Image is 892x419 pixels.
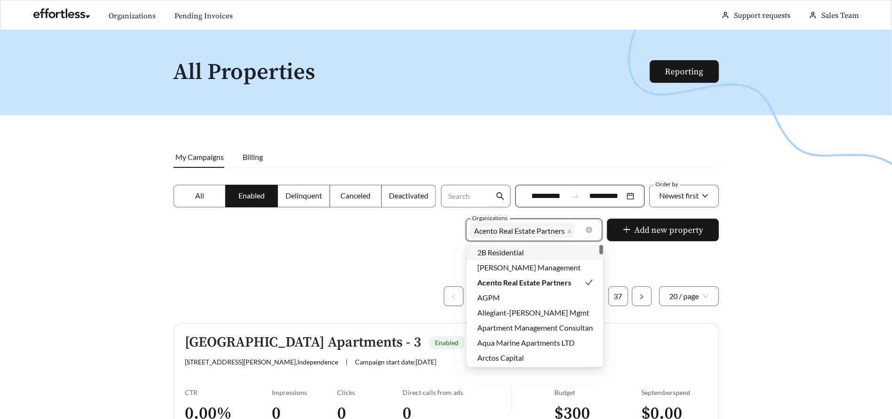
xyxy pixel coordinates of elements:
[185,335,422,350] h5: [GEOGRAPHIC_DATA] Apartments - 3
[670,287,709,306] span: 20 / page
[174,11,233,21] a: Pending Invoices
[609,287,628,306] a: 37
[585,279,593,286] span: check
[571,192,579,200] span: swap-right
[639,294,645,300] span: right
[346,358,348,366] span: |
[176,152,224,161] span: My Campaigns
[337,388,403,396] div: Clicks
[821,11,859,20] span: Sales Team
[474,226,565,235] span: Acento Real Estate Partners
[477,293,500,302] span: AGPM
[451,294,457,300] span: left
[243,152,263,161] span: Billing
[608,286,628,306] li: 37
[607,219,719,241] button: plusAdd new property
[195,191,204,200] span: All
[435,339,459,347] span: Enabled
[238,191,265,200] span: Enabled
[623,225,631,236] span: plus
[477,263,581,272] span: [PERSON_NAME] Management
[511,388,512,411] img: line
[635,224,703,237] span: Add new property
[185,358,339,366] span: [STREET_ADDRESS][PERSON_NAME] , Independence
[555,388,642,396] div: Budget
[496,192,505,200] span: search
[285,191,322,200] span: Delinquent
[444,286,464,306] button: left
[660,191,699,200] span: Newest first
[477,338,575,347] span: Aqua Marine Apartments LTD
[477,278,571,287] span: Acento Real Estate Partners
[341,191,371,200] span: Canceled
[477,323,599,332] span: Apartment Management Consultants
[403,388,511,396] div: Direct calls from ads
[389,191,428,200] span: Deactivated
[185,388,272,396] div: CTR
[355,358,437,366] span: Campaign start date: [DATE]
[632,286,652,306] li: Next Page
[109,11,156,21] a: Organizations
[734,11,790,20] a: Support requests
[567,229,572,234] span: close
[477,353,524,362] span: Arctos Capital
[272,388,338,396] div: Impressions
[571,192,579,200] span: to
[586,227,592,233] span: close-circle
[642,388,707,396] div: September spend
[444,286,464,306] li: Previous Page
[632,286,652,306] button: right
[659,286,719,306] div: Page Size
[477,308,589,317] span: Allegiant-[PERSON_NAME] Mgmt
[477,248,524,257] span: 2B Residential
